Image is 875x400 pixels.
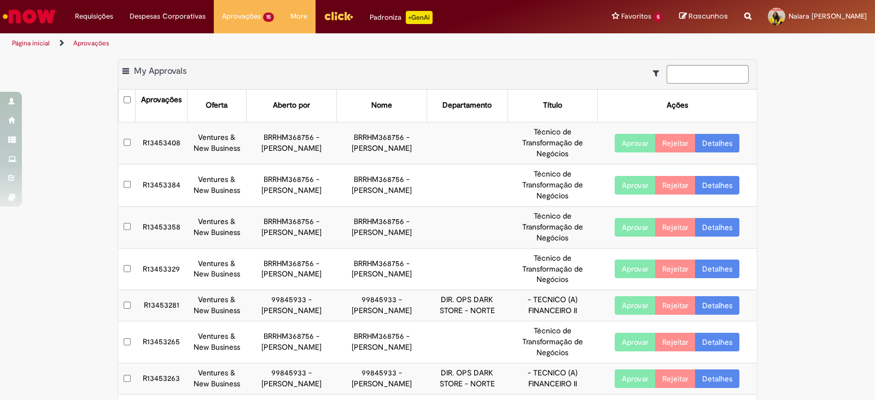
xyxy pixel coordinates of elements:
a: Detalhes [695,369,739,388]
i: Mostrar filtros para: Suas Solicitações [653,69,664,77]
span: Despesas Corporativas [130,11,206,22]
span: Naiara [PERSON_NAME] [789,11,867,21]
a: Detalhes [695,260,739,278]
td: Técnico de Transformação de Negócios [507,122,597,164]
td: BRRHM368756 - [PERSON_NAME] [247,321,337,363]
td: BRRHM368756 - [PERSON_NAME] [337,248,427,290]
td: BRRHM368756 - [PERSON_NAME] [337,122,427,164]
button: Rejeitar [655,176,696,195]
span: Aprovações [222,11,261,22]
a: Detalhes [695,176,739,195]
td: BRRHM368756 - [PERSON_NAME] [337,164,427,206]
th: Aprovações [136,90,187,122]
div: Departamento [442,100,492,111]
td: Ventures & New Business [187,248,246,290]
span: Rascunhos [689,11,728,21]
td: Ventures & New Business [187,122,246,164]
a: Detalhes [695,333,739,351]
td: Técnico de Transformação de Negócios [507,248,597,290]
img: click_logo_yellow_360x200.png [324,8,353,24]
button: Rejeitar [655,134,696,152]
td: Técnico de Transformação de Negócios [507,164,597,206]
button: Aprovar [615,260,656,278]
td: R13453408 [136,122,187,164]
a: Aprovações [73,39,109,48]
span: 15 [263,13,274,22]
a: Detalhes [695,296,739,315]
span: More [290,11,307,22]
td: - TECNICO (A) FINANCEIRO II [507,363,597,395]
span: Favoritos [621,11,651,22]
span: 5 [654,13,663,22]
div: Nome [371,100,392,111]
td: R13453358 [136,206,187,248]
td: R13453265 [136,321,187,363]
div: Aberto por [273,100,310,111]
td: R13453329 [136,248,187,290]
ul: Trilhas de página [8,33,575,54]
td: BRRHM368756 - [PERSON_NAME] [337,206,427,248]
td: 99845933 - [PERSON_NAME] [337,363,427,395]
button: Rejeitar [655,218,696,237]
td: BRRHM368756 - [PERSON_NAME] [337,321,427,363]
td: Ventures & New Business [187,164,246,206]
div: Aprovações [141,95,182,105]
a: Detalhes [695,218,739,237]
td: 99845933 - [PERSON_NAME] [247,290,337,321]
p: +GenAi [406,11,433,24]
button: Rejeitar [655,333,696,351]
td: Ventures & New Business [187,206,246,248]
button: Aprovar [615,333,656,351]
a: Página inicial [12,39,50,48]
td: BRRHM368756 - [PERSON_NAME] [247,164,337,206]
td: DIR. OPS DARK STORE - NORTE [427,363,507,395]
button: Rejeitar [655,260,696,278]
td: BRRHM368756 - [PERSON_NAME] [247,122,337,164]
td: R13453281 [136,290,187,321]
button: Aprovar [615,369,656,388]
td: Ventures & New Business [187,321,246,363]
button: Rejeitar [655,369,696,388]
span: My Approvals [134,66,186,77]
span: Requisições [75,11,113,22]
td: Ventures & New Business [187,363,246,395]
a: Detalhes [695,134,739,152]
td: Ventures & New Business [187,290,246,321]
td: Técnico de Transformação de Negócios [507,321,597,363]
td: R13453263 [136,363,187,395]
button: Rejeitar [655,296,696,315]
button: Aprovar [615,218,656,237]
td: BRRHM368756 - [PERSON_NAME] [247,206,337,248]
button: Aprovar [615,296,656,315]
div: Padroniza [370,11,433,24]
td: BRRHM368756 - [PERSON_NAME] [247,248,337,290]
img: ServiceNow [1,5,57,27]
td: R13453384 [136,164,187,206]
div: Ações [667,100,688,111]
td: DIR. OPS DARK STORE - NORTE [427,290,507,321]
td: Técnico de Transformação de Negócios [507,206,597,248]
td: 99845933 - [PERSON_NAME] [247,363,337,395]
button: Aprovar [615,176,656,195]
button: Aprovar [615,134,656,152]
div: Título [543,100,562,111]
td: 99845933 - [PERSON_NAME] [337,290,427,321]
td: - TECNICO (A) FINANCEIRO II [507,290,597,321]
div: Oferta [206,100,227,111]
a: Rascunhos [679,11,728,22]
